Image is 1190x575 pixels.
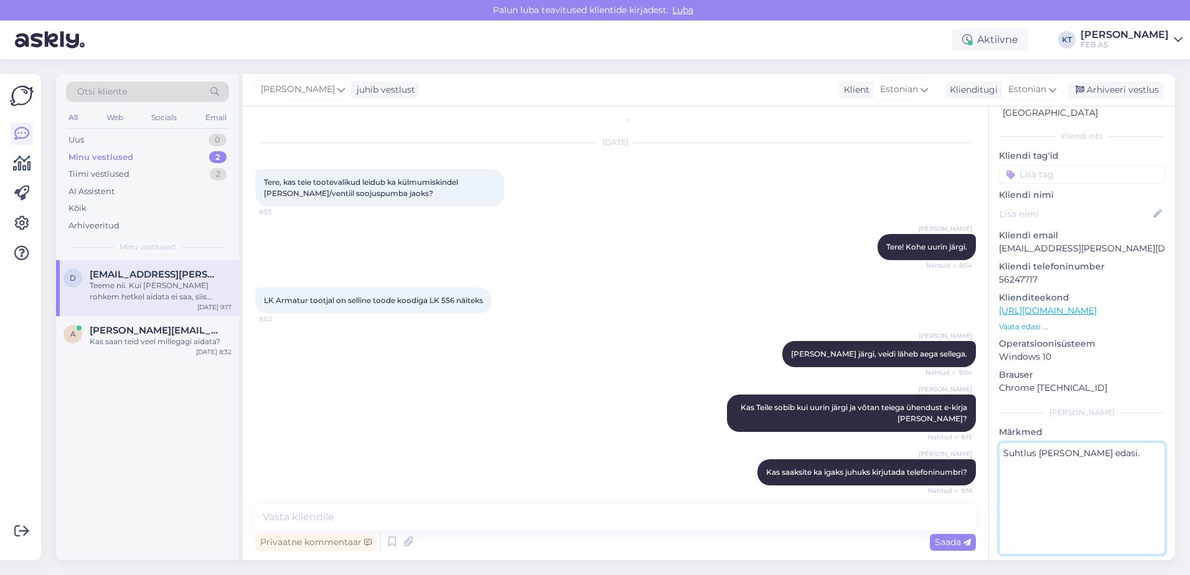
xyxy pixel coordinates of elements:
div: 2 [210,168,227,180]
div: juhib vestlust [352,83,415,96]
div: Arhiveeri vestlus [1068,82,1164,98]
div: Privaatne kommentaar [255,534,377,551]
p: Kliendi nimi [999,189,1165,202]
div: AI Assistent [68,185,115,198]
p: Kliendi tag'id [999,149,1165,162]
span: Estonian [1008,83,1046,96]
p: Vaata edasi ... [999,321,1165,332]
span: Saada [935,536,971,548]
p: [EMAIL_ADDRESS][PERSON_NAME][DOMAIN_NAME] [999,242,1165,255]
div: 0 [208,134,227,146]
input: Lisa tag [999,165,1165,184]
span: Estonian [880,83,918,96]
p: Klienditeekond [999,291,1165,304]
input: Lisa nimi [1000,207,1151,221]
span: Minu vestlused [119,241,176,253]
span: [PERSON_NAME] [919,449,972,459]
span: LK Armatur tootjal on selline toode koodiga LK 556 näiteks [264,296,483,305]
div: Uus [68,134,84,146]
div: KT [1058,31,1075,49]
span: [PERSON_NAME] [919,385,972,394]
p: Kliendi email [999,229,1165,242]
div: Minu vestlused [68,151,133,164]
span: Otsi kliente [77,85,127,98]
div: Tiimi vestlused [68,168,129,180]
a: [PERSON_NAME]FEB AS [1080,30,1183,50]
span: ds.lauri@gmail.com [90,269,219,280]
span: Nähtud ✓ 9:16 [925,486,972,495]
div: Kliendi info [999,131,1165,142]
textarea: Suhtlus [PERSON_NAME] edasi. [999,442,1165,554]
span: [PERSON_NAME] järgi, veidi läheb aega sellega. [791,349,967,358]
span: 8:53 [259,207,306,217]
div: Email [203,110,229,126]
span: Luba [668,4,697,16]
div: Klienditugi [945,83,998,96]
div: Kas saan teid veel millegagi aidata? [90,336,232,347]
span: d [70,273,76,283]
span: [PERSON_NAME] [919,331,972,340]
span: Tere, kas teie tootevalikud leidub ka külmumiskindel [PERSON_NAME]/ventiil soojuspumba jaoks? [264,177,460,198]
a: [URL][DOMAIN_NAME] [999,305,1097,316]
span: Kas saaksite ka igaks juhuks kirjutada telefoninumbri? [766,467,967,477]
div: All [66,110,80,126]
div: Teeme nii. Kui [PERSON_NAME] rohkem hetkel aidata ei saa, siis soovin Teile toredat päeva jätku! [90,280,232,302]
span: [PERSON_NAME] [261,83,335,96]
span: Kas Teile sobib kui uurin järgi ja võtan teiega ühendust e-kirja [PERSON_NAME]? [741,403,969,423]
p: Brauser [999,368,1165,381]
span: Nähtud ✓ 9:04 [925,368,972,377]
span: a [70,329,76,339]
div: 2 [209,151,227,164]
div: FEB AS [1080,40,1169,50]
img: Askly Logo [10,84,34,108]
span: Tere! Kohe uurin järgi. [886,242,967,251]
div: Socials [149,110,179,126]
p: Kliendi telefoninumber [999,260,1165,273]
div: Arhiveeritud [68,220,119,232]
p: Märkmed [999,426,1165,439]
span: Nähtud ✓ 8:54 [925,261,972,270]
span: Nähtud ✓ 9:15 [925,432,972,442]
div: [PERSON_NAME] [1080,30,1169,40]
div: [PERSON_NAME] [999,407,1165,418]
div: [DATE] [255,137,976,148]
div: Klient [839,83,869,96]
p: Operatsioonisüsteem [999,337,1165,350]
span: [PERSON_NAME] [919,224,972,233]
div: Kõik [68,202,87,215]
div: Web [104,110,126,126]
p: 56247717 [999,273,1165,286]
div: [DATE] 8:32 [196,347,232,357]
p: Chrome [TECHNICAL_ID] [999,381,1165,395]
span: 9:02 [259,314,306,324]
div: Aktiivne [952,29,1028,51]
div: [GEOGRAPHIC_DATA], [GEOGRAPHIC_DATA] [1003,93,1153,119]
p: Windows 10 [999,350,1165,363]
span: andrus.aavik@gmail.com [90,325,219,336]
div: [DATE] 9:17 [197,302,232,312]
